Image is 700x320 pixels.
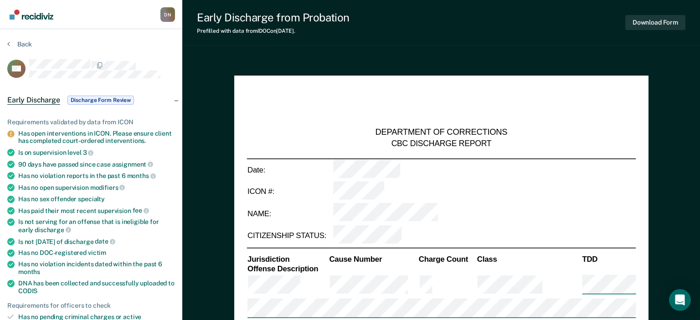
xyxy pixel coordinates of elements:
[78,195,105,203] span: specialty
[18,238,175,246] div: Is not [DATE] of discharge
[18,260,175,276] div: Has no violation incidents dated within the past 6
[83,149,94,156] span: 3
[247,181,332,203] td: ICON #:
[18,172,175,180] div: Has no violation reports in the past 6
[197,28,350,34] div: Prefilled with data from IDOC on [DATE] .
[476,254,582,264] th: Class
[247,158,332,181] td: Date:
[7,96,60,105] span: Early Discharge
[328,254,417,264] th: Cause Number
[160,7,175,22] button: Profile dropdown button
[247,254,328,264] th: Jurisdiction
[133,207,149,214] span: fee
[18,207,175,215] div: Has paid their most recent supervision
[127,172,156,179] span: months
[18,160,175,168] div: 90 days have passed since case
[160,7,175,22] div: D N
[10,10,53,20] img: Recidiviz
[18,287,37,295] span: CODIS
[18,249,175,257] div: Has no DOC-registered
[112,161,153,168] span: assignment
[18,268,40,275] span: months
[7,302,175,310] div: Requirements for officers to check
[7,40,32,48] button: Back
[247,224,332,246] td: CITIZENSHIP STATUS:
[7,118,175,126] div: Requirements validated by data from ICON
[18,130,175,145] div: Has open interventions in ICON. Please ensure client has completed court-ordered interventions.
[18,183,175,192] div: Has no open supervision
[247,203,332,224] td: NAME:
[88,249,106,256] span: victim
[67,96,134,105] span: Discharge Form Review
[95,238,115,245] span: date
[18,148,175,157] div: Is on supervision level
[18,195,175,203] div: Has no sex offender
[90,184,125,191] span: modifiers
[669,289,691,311] div: Open Intercom Messenger
[375,127,507,138] div: DEPARTMENT OF CORRECTIONS
[625,15,685,30] button: Download Form
[18,218,175,234] div: Is not serving for an offense that is ineligible for early
[247,264,328,274] th: Offense Description
[581,254,636,264] th: TDD
[197,11,350,24] div: Early Discharge from Probation
[418,254,476,264] th: Charge Count
[35,226,71,234] span: discharge
[391,138,491,148] div: CBC DISCHARGE REPORT
[18,279,175,295] div: DNA has been collected and successfully uploaded to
